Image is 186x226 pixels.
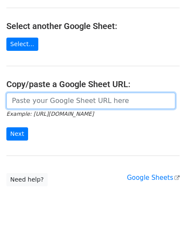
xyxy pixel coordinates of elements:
[6,111,94,117] small: Example: [URL][DOMAIN_NAME]
[127,174,180,182] a: Google Sheets
[6,127,28,141] input: Next
[143,185,186,226] iframe: Chat Widget
[6,38,38,51] a: Select...
[6,79,180,89] h4: Copy/paste a Google Sheet URL:
[6,173,48,186] a: Need help?
[6,21,180,31] h4: Select another Google Sheet:
[6,93,175,109] input: Paste your Google Sheet URL here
